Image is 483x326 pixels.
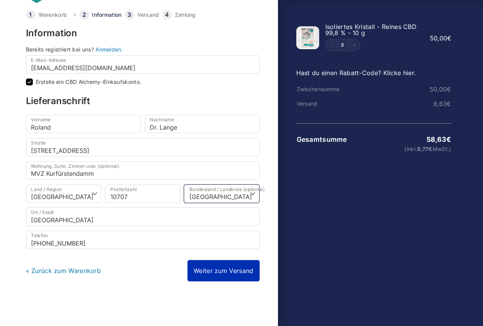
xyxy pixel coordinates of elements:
span: € [447,85,451,93]
h3: Information [26,29,260,38]
input: Telefon [26,231,260,249]
input: E-Mail-Adresse [26,55,260,74]
th: Zwischensumme [296,86,348,92]
small: (inkl. MwSt.) [348,146,451,152]
span: € [446,135,451,143]
span: € [447,34,451,42]
span: 9,77 [417,146,433,152]
input: Postleitzahl [105,185,180,203]
th: Versand [296,101,348,107]
bdi: 58,63 [426,135,451,143]
a: Weiter zum Versand [187,260,259,281]
input: Vorname [26,115,141,133]
span: Bereits registriert bei uns? [26,46,94,53]
a: Versand [137,12,159,18]
bdi: 8,63 [433,100,451,108]
span: € [447,100,451,108]
input: Straße [26,138,260,156]
a: Warenkorb [39,12,67,18]
button: Decrement [326,39,337,51]
a: « Zurück zum Warenkorb [26,267,101,275]
a: Hast du einen Rabatt-Code? Klicke hier. [296,69,416,77]
input: Wohnung, Suite, Zimmer usw. (optional) [26,161,260,180]
a: Zahlung [175,12,196,18]
span: € [428,146,432,152]
h3: Lieferanschrift [26,96,260,106]
button: Increment [349,39,360,51]
span: Isoliertes Kristall - Reines CBD 99,8 % - 10 g [325,23,417,37]
input: Nachname [145,115,260,133]
bdi: 50,00 [430,85,451,93]
a: Edit [337,43,349,47]
label: Erstelle ein CBD Alchemy-Einkaufskonto. [36,79,142,85]
a: Information [92,12,121,18]
bdi: 50,00 [430,34,452,42]
a: Anmelden. [95,46,123,53]
input: Ort / Stadt [26,207,260,226]
th: Gesamtsumme [296,136,348,143]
